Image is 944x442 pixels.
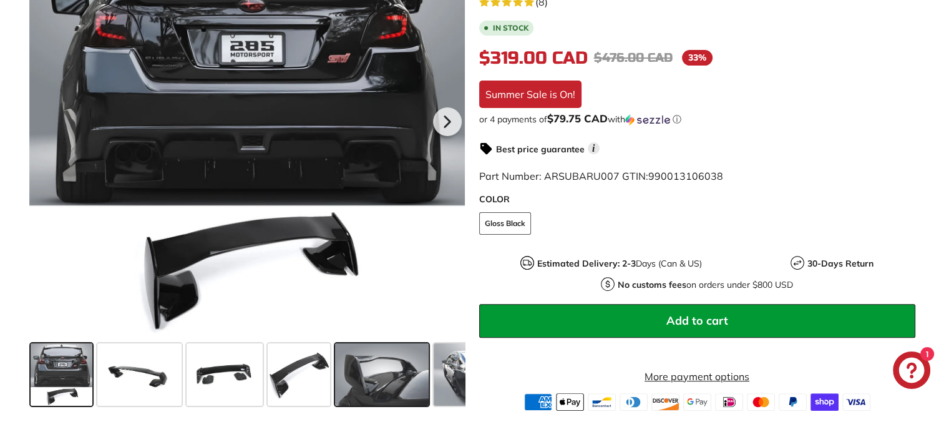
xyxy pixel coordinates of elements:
[842,393,870,410] img: visa
[524,393,552,410] img: american_express
[810,393,839,410] img: shopify_pay
[618,278,793,291] p: on orders under $800 USD
[496,143,585,154] strong: Best price guarantee
[588,142,600,154] span: i
[537,257,636,268] strong: Estimated Delivery: 2-3
[588,393,616,410] img: bancontact
[683,393,711,410] img: google_pay
[666,313,728,328] span: Add to cart
[889,351,934,392] inbox-online-store-chat: Shopify online store chat
[479,112,915,125] div: or 4 payments of with
[747,393,775,410] img: master
[648,169,723,182] span: 990013106038
[479,303,915,337] button: Add to cart
[715,393,743,410] img: ideal
[479,192,915,205] label: COLOR
[807,257,873,268] strong: 30-Days Return
[547,111,608,124] span: $79.75 CAD
[556,393,584,410] img: apple_pay
[625,114,670,125] img: Sezzle
[594,49,673,65] span: $476.00 CAD
[651,393,679,410] img: discover
[618,278,686,290] strong: No customs fees
[682,50,713,66] span: 33%
[479,368,915,383] a: More payment options
[479,112,915,125] div: or 4 payments of$79.75 CADwithSezzle Click to learn more about Sezzle
[537,257,702,270] p: Days (Can & US)
[479,169,723,182] span: Part Number: ARSUBARU007 GTIN:
[479,80,581,107] div: Summer Sale is On!
[493,24,528,31] b: In stock
[479,47,588,68] span: $319.00 CAD
[620,393,648,410] img: diners_club
[779,393,807,410] img: paypal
